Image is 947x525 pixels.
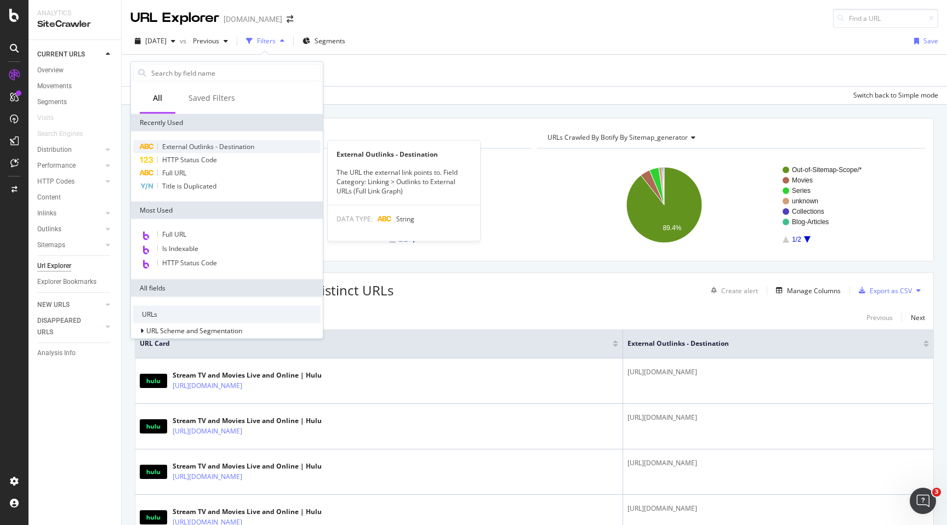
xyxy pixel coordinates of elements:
text: unknown [792,197,818,205]
div: URLs [133,306,321,323]
button: Manage Columns [772,284,841,297]
span: vs [180,36,189,45]
div: Create alert [721,286,758,295]
div: Analysis Info [37,347,76,359]
div: Url Explorer [37,260,71,272]
div: The URL the external link points to. Field Category: Linking > Outlinks to External URLs (Full Li... [328,168,480,196]
div: DISAPPEARED URLS [37,315,93,338]
div: Previous [866,313,893,322]
div: Analytics [37,9,112,18]
div: Recently Used [131,114,323,132]
div: A chart. [144,157,532,253]
img: main image [140,510,167,524]
a: Explorer Bookmarks [37,276,113,288]
div: arrow-right-arrow-left [287,15,293,23]
span: 2025 Aug. 23rd [145,36,167,45]
div: Performance [37,160,76,172]
a: Distribution [37,144,102,156]
div: External Outlinks - Destination [328,150,480,159]
iframe: Intercom live chat [910,488,936,514]
div: Explorer Bookmarks [37,276,96,288]
span: HTTP Status Code [162,155,217,164]
div: All [153,93,162,104]
button: Export as CSV [854,282,912,299]
div: [URL][DOMAIN_NAME] [627,504,929,513]
svg: A chart. [537,157,925,253]
img: main image [140,374,167,388]
text: 89.4% [663,224,681,232]
div: Saved Filters [189,93,235,104]
a: Search Engines [37,128,94,140]
a: NEW URLS [37,299,102,311]
a: Segments [37,96,113,108]
a: Content [37,192,113,203]
div: CURRENT URLS [37,49,85,60]
div: Movements [37,81,72,92]
div: [URL][DOMAIN_NAME] [627,413,929,423]
div: HTTP Codes [37,176,75,187]
a: Overview [37,65,113,76]
span: URL Card [140,339,610,349]
button: [DATE] [130,32,180,50]
span: URLs Crawled By Botify By sitemap_generator [547,133,688,142]
text: Collections [792,208,824,215]
div: Visits [37,112,54,124]
div: Outlinks [37,224,61,235]
button: Previous [866,311,893,324]
a: DISAPPEARED URLS [37,315,102,338]
span: Full URL [162,168,186,178]
span: URL Scheme and Segmentation [146,326,242,335]
span: Full URL [162,230,186,239]
div: URL Explorer [130,9,219,27]
text: Movies [792,176,813,184]
div: Next [911,313,925,322]
text: Out-of-Sitemap-Scope/* [792,166,862,174]
button: Previous [189,32,232,50]
span: 3 [932,488,941,497]
a: Url Explorer [37,260,113,272]
div: Switch back to Simple mode [853,90,938,100]
span: Is Indexable [162,244,198,253]
h4: URLs Crawled By Botify By pagetype [152,129,522,146]
button: Segments [298,32,350,50]
span: HTTP Status Code [162,258,217,267]
text: 1/2 [792,236,801,243]
a: Outlinks [37,224,102,235]
div: Stream TV and Movies Live and Online | Hulu [173,461,322,471]
div: Stream TV and Movies Live and Online | Hulu [173,370,322,380]
div: Inlinks [37,208,56,219]
a: [URL][DOMAIN_NAME] [173,471,242,482]
a: HTTP Codes [37,176,102,187]
div: Segments [37,96,67,108]
span: DATA TYPE: [336,214,373,223]
div: Stream TV and Movies Live and Online | Hulu [173,507,322,517]
span: Segments [315,36,345,45]
div: NEW URLS [37,299,70,311]
text: Series [792,187,811,195]
a: CURRENT URLS [37,49,102,60]
button: Save [910,32,938,50]
div: SiteCrawler [37,18,112,31]
button: Next [911,311,925,324]
img: main image [140,465,167,479]
div: Sitemaps [37,239,65,251]
img: main image [140,419,167,433]
input: Search by field name [150,65,320,81]
div: All fields [131,279,323,297]
div: [DOMAIN_NAME] [224,14,282,25]
span: External Outlinks - Destination [627,339,907,349]
div: Most Used [131,202,323,219]
div: Manage Columns [787,286,841,295]
a: Analysis Info [37,347,113,359]
button: Filters [242,32,289,50]
div: Content [37,192,61,203]
a: Inlinks [37,208,102,219]
a: Movements [37,81,113,92]
div: [URL][DOMAIN_NAME] [627,367,929,377]
span: Previous [189,36,219,45]
div: Save [923,36,938,45]
a: [URL][DOMAIN_NAME] [173,426,242,437]
span: String [396,214,414,223]
input: Find a URL [833,9,938,28]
